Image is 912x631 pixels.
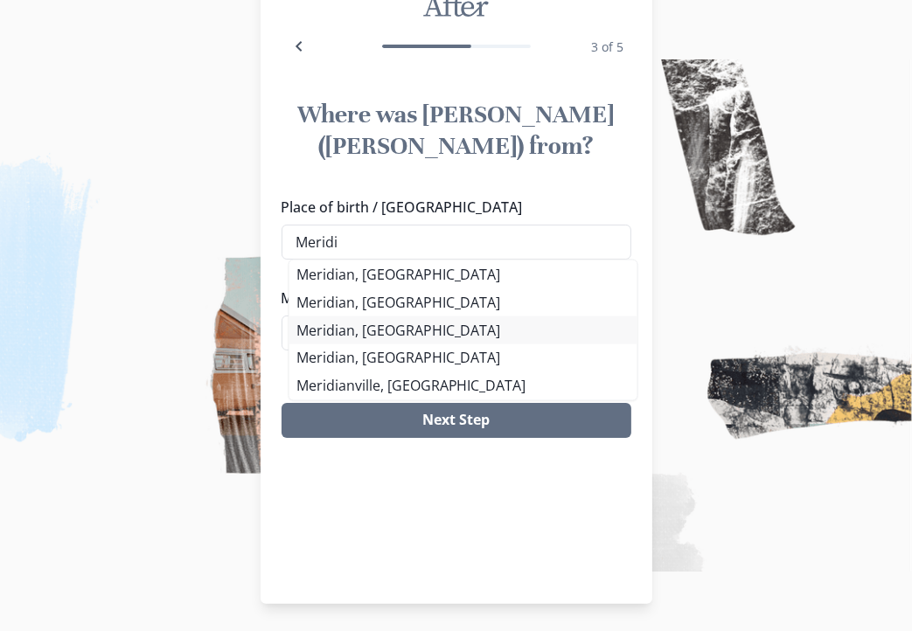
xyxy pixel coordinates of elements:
button: Next Step [282,403,631,438]
span: 3 of 5 [592,38,624,55]
h1: Where was [PERSON_NAME] ([PERSON_NAME]) from? [282,99,631,162]
li: Meridian, [GEOGRAPHIC_DATA] [289,288,637,316]
button: Back [282,29,317,64]
label: Most recently lived in [282,288,621,309]
li: Meridian, [GEOGRAPHIC_DATA] [289,344,637,372]
li: Meridianville, [GEOGRAPHIC_DATA] [289,372,637,400]
li: Meridian, [GEOGRAPHIC_DATA] [289,316,637,344]
li: Meridian, [GEOGRAPHIC_DATA] [289,260,637,288]
label: Place of birth / [GEOGRAPHIC_DATA] [282,197,621,218]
